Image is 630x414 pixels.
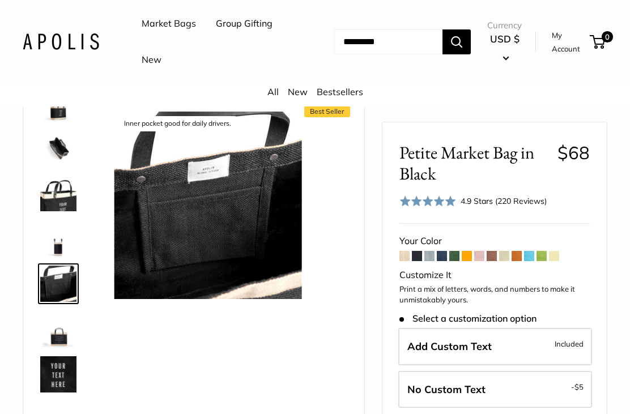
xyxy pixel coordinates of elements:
[552,28,586,56] a: My Account
[40,175,76,211] img: description_Super soft leather handles.
[40,220,76,257] img: Petite Market Bag in Black
[38,354,79,395] a: description_Custom printed text with eco-friendly ink.
[114,112,301,299] img: description_Inner pocket good for daily drivers.
[399,193,547,210] div: 4.9 Stars (220 Reviews)
[38,127,79,168] a: description_Spacious inner area with room for everything.
[555,337,584,351] span: Included
[317,86,363,97] a: Bestsellers
[398,328,592,365] label: Add Custom Text
[142,15,196,32] a: Market Bags
[442,29,471,54] button: Search
[407,340,492,353] span: Add Custom Text
[38,309,79,349] a: description_Seal of authenticity printed on the backside of every bag.
[557,142,590,164] span: $68
[602,31,613,42] span: 0
[574,382,584,391] span: $5
[407,383,486,396] span: No Custom Text
[334,29,442,54] input: Search...
[38,218,79,259] a: Petite Market Bag in Black
[591,35,605,49] a: 0
[40,311,76,347] img: description_Seal of authenticity printed on the backside of every bag.
[399,267,590,284] div: Customize It
[490,33,520,45] span: USD $
[571,380,584,394] span: -
[399,313,536,324] span: Select a customization option
[38,173,79,214] a: description_Super soft leather handles.
[399,284,590,306] p: Print a mix of letters, words, and numbers to make it unmistakably yours.
[23,33,99,50] img: Apolis
[304,106,350,117] span: Best Seller
[216,15,273,32] a: Group Gifting
[40,130,76,166] img: description_Spacious inner area with room for everything.
[267,86,279,97] a: All
[487,30,522,66] button: USD $
[40,266,76,302] img: description_Inner pocket good for daily drivers.
[288,86,308,97] a: New
[142,52,161,69] a: New
[118,116,237,131] div: Inner pocket good for daily drivers.
[40,356,76,392] img: description_Custom printed text with eco-friendly ink.
[487,18,522,33] span: Currency
[461,195,547,207] div: 4.9 Stars (220 Reviews)
[398,371,592,408] label: Leave Blank
[399,233,590,250] div: Your Color
[38,263,79,304] a: description_Inner pocket good for daily drivers.
[399,142,548,184] span: Petite Market Bag in Black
